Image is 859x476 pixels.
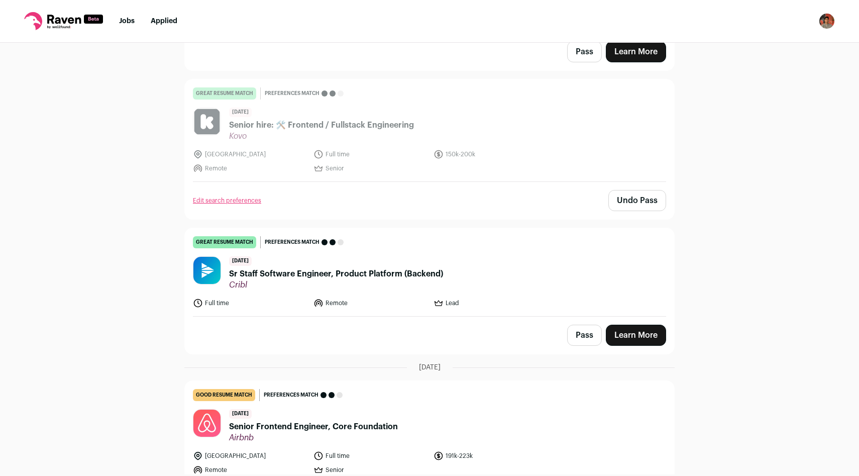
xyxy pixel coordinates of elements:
span: Senior hire: 🛠️ Frontend / Fullstack Engineering [229,119,414,131]
span: Senior Frontend Engineer, Core Foundation [229,421,398,433]
li: Remote [193,163,307,173]
li: Full time [313,149,428,159]
li: Remote [193,465,307,475]
div: great resume match [193,87,256,100]
span: Sr Staff Software Engineer, Product Platform (Backend) [229,268,443,280]
a: great resume match Preferences match [DATE] Senior hire: 🛠️ Frontend / Fullstack Engineering Kovo... [185,79,674,181]
li: Lead [434,298,548,308]
span: [DATE] [229,409,252,419]
li: Remote [313,298,428,308]
span: Airbnb [229,433,398,443]
span: Preferences match [265,237,319,247]
span: Cribl [229,280,443,290]
img: 7ce577d4c60d86e6b0596865b4382bfa94f83f1f30dc48cf96374cf203c6e0db.jpg [193,410,221,437]
button: Pass [567,325,602,346]
a: Learn More [606,41,666,62]
span: [DATE] [229,108,252,117]
a: Applied [151,18,177,25]
a: Jobs [119,18,135,25]
span: Kovo [229,131,414,141]
a: Learn More [606,325,666,346]
span: [DATE] [419,362,441,372]
img: 2ad9f4c8ca4c1a33ea621a530fadf8b4a9578933bd7183b54a7ba8e0f0a58ef6.jpg [193,108,221,135]
li: 150k-200k [434,149,548,159]
span: Preferences match [264,390,318,400]
button: Open dropdown [819,13,835,29]
button: Pass [567,41,602,62]
img: 1438337-medium_jpg [819,13,835,29]
li: Senior [313,163,428,173]
span: Preferences match [265,88,319,99]
li: 191k-223k [434,451,548,461]
li: [GEOGRAPHIC_DATA] [193,149,307,159]
li: Full time [313,451,428,461]
a: great resume match Preferences match [DATE] Sr Staff Software Engineer, Product Platform (Backend... [185,228,674,316]
img: aac85fbee0fd35df2b1d7eceab885039613023d014bee40dd848814b3dafdff0.jpg [193,257,221,284]
button: Undo Pass [608,190,666,211]
a: Edit search preferences [193,197,261,205]
div: great resume match [193,236,256,248]
li: [GEOGRAPHIC_DATA] [193,451,307,461]
li: Senior [313,465,428,475]
li: Full time [193,298,307,308]
span: [DATE] [229,256,252,266]
div: good resume match [193,389,255,401]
